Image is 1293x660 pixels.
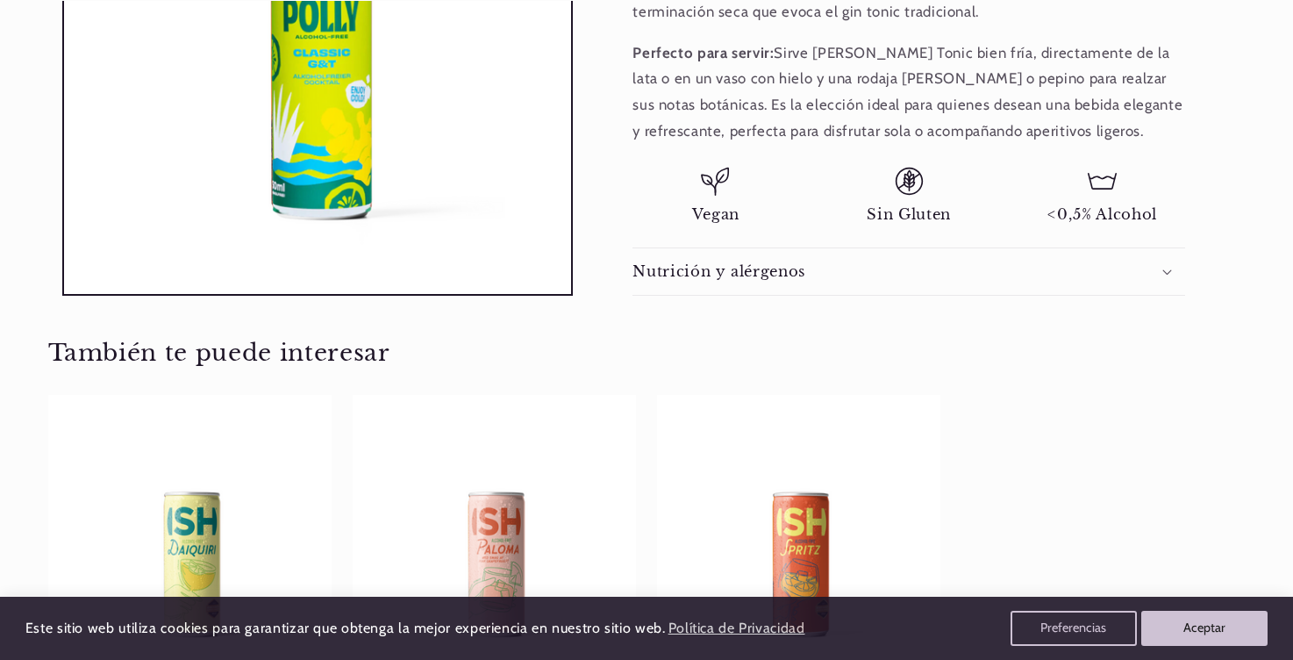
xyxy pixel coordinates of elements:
p: Sirve [PERSON_NAME] Tonic bien fría, directamente de la lata o en un vaso con hielo y una rodaja ... [632,40,1185,144]
span: Vegan [692,205,739,224]
a: Política de Privacidad (opens in a new tab) [665,613,807,644]
h2: También te puede interesar [48,338,1246,368]
h2: Nutrición y alérgenos [632,262,805,281]
strong: Perfecto para servir: [632,44,774,61]
button: Aceptar [1141,611,1268,646]
span: Sin Gluten [867,205,951,224]
button: Preferencias [1011,611,1137,646]
span: <0,5% Alcohol [1047,205,1157,224]
summary: Nutrición y alérgenos [632,248,1185,295]
span: Este sitio web utiliza cookies para garantizar que obtenga la mejor experiencia en nuestro sitio ... [25,620,666,636]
